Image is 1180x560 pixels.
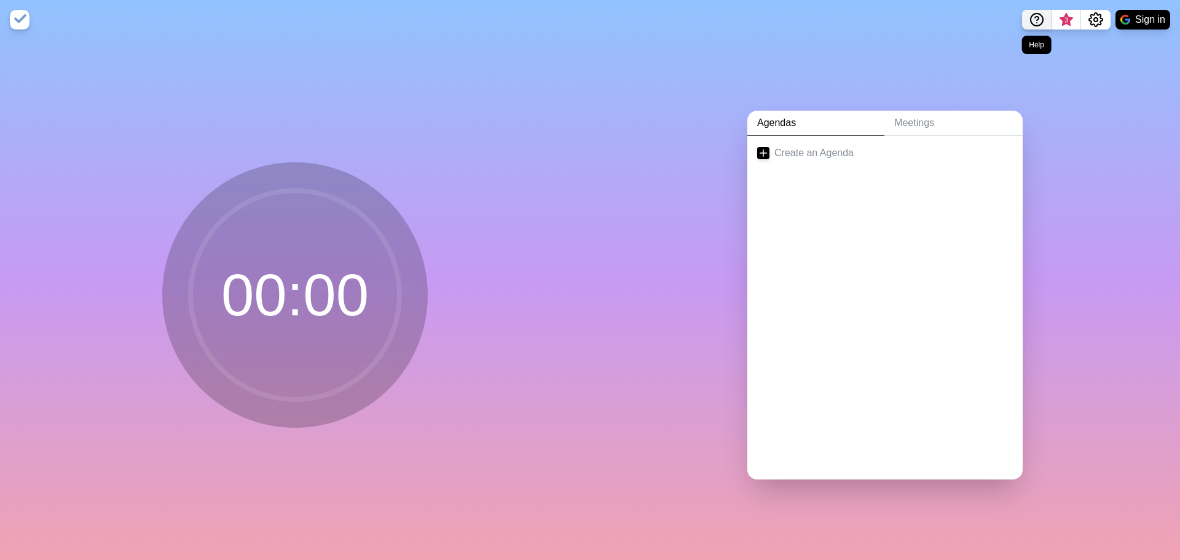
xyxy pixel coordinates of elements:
button: Help [1022,10,1052,30]
img: google logo [1120,15,1130,25]
span: 3 [1061,15,1071,25]
a: Meetings [884,111,1023,136]
img: timeblocks logo [10,10,29,30]
button: Settings [1081,10,1111,30]
a: Create an Agenda [747,136,1023,170]
button: What’s new [1052,10,1081,30]
a: Agendas [747,111,884,136]
button: Sign in [1115,10,1170,30]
